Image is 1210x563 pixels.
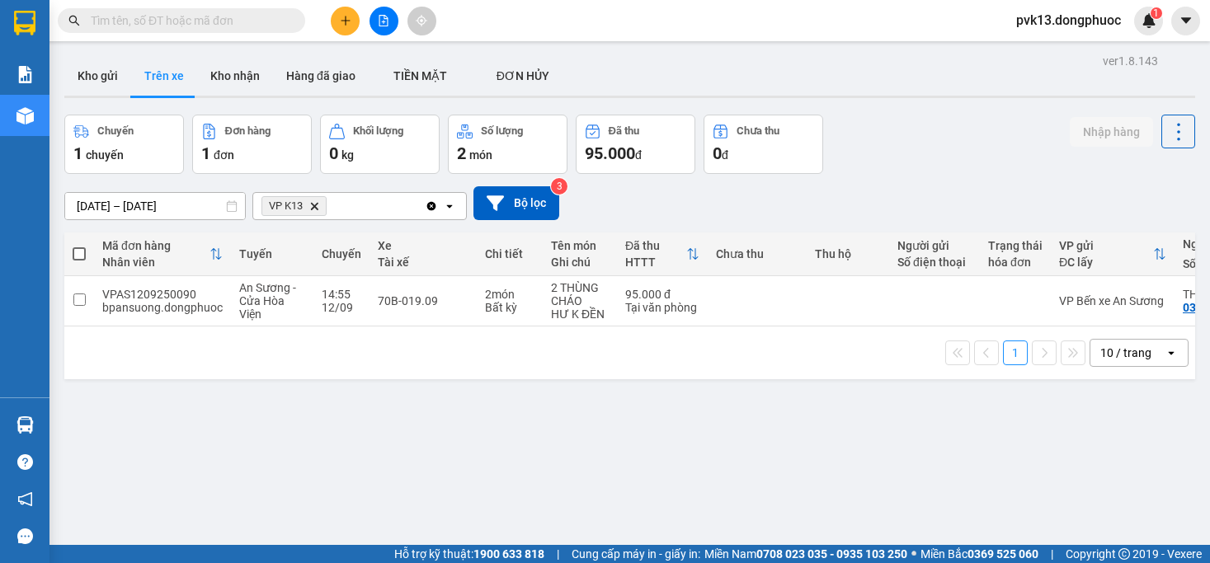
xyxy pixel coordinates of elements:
[585,143,635,163] span: 95.000
[551,178,567,195] sup: 3
[329,143,338,163] span: 0
[815,247,881,260] div: Thu hộ
[448,115,567,174] button: Số lượng2món
[625,288,699,301] div: 95.000 đ
[1051,545,1053,563] span: |
[17,491,33,507] span: notification
[320,115,440,174] button: Khối lượng0kg
[425,199,438,213] svg: Clear all
[370,7,398,35] button: file-add
[131,56,197,96] button: Trên xe
[713,143,722,163] span: 0
[102,288,223,301] div: VPAS1209250090
[214,148,234,162] span: đơn
[572,545,700,563] span: Cung cấp máy in - giấy in:
[197,56,273,96] button: Kho nhận
[416,15,427,26] span: aim
[473,186,559,220] button: Bộ lọc
[330,198,332,214] input: Selected VP K13.
[469,148,492,162] span: món
[716,247,798,260] div: Chưa thu
[239,281,296,321] span: An Sương - Cửa Hòa Viện
[1153,7,1159,19] span: 1
[64,115,184,174] button: Chuyến1chuyến
[16,66,34,83] img: solution-icon
[331,7,360,35] button: plus
[261,196,327,216] span: VP K13, close by backspace
[1179,13,1194,28] span: caret-down
[239,247,305,260] div: Tuyến
[1151,7,1162,19] sup: 1
[737,125,779,137] div: Chưa thu
[68,15,80,26] span: search
[473,547,544,561] strong: 1900 633 818
[73,143,82,163] span: 1
[625,239,686,252] div: Đã thu
[17,528,33,544] span: message
[481,125,523,137] div: Số lượng
[16,107,34,124] img: warehouse-icon
[635,148,642,162] span: đ
[551,307,609,321] div: HƯ K ĐỀN
[91,12,285,30] input: Tìm tên, số ĐT hoặc mã đơn
[988,256,1043,269] div: hóa đơn
[485,288,534,301] div: 2 món
[609,125,639,137] div: Đã thu
[407,7,436,35] button: aim
[64,56,131,96] button: Kho gửi
[756,547,907,561] strong: 0708 023 035 - 0935 103 250
[497,69,549,82] span: ĐƠN HỦY
[617,232,708,276] th: Toggle SortBy
[102,239,210,252] div: Mã đơn hàng
[625,301,699,314] div: Tại văn phòng
[920,545,1038,563] span: Miền Bắc
[1003,10,1134,30] span: pvk13.dongphuoc
[897,256,972,269] div: Số điện thoại
[353,125,403,137] div: Khối lượng
[86,148,124,162] span: chuyến
[378,239,468,252] div: Xe
[1059,294,1166,307] div: VP Bến xe An Sương
[1165,346,1178,359] svg: open
[1051,232,1175,276] th: Toggle SortBy
[576,115,695,174] button: Đã thu95.000đ
[988,239,1043,252] div: Trạng thái
[14,11,35,35] img: logo-vxr
[378,256,468,269] div: Tài xế
[968,547,1038,561] strong: 0369 525 060
[1118,548,1130,560] span: copyright
[269,199,303,213] span: VP K13
[1059,256,1153,269] div: ĐC lấy
[1100,345,1151,361] div: 10 / trang
[704,545,907,563] span: Miền Nam
[16,416,34,434] img: warehouse-icon
[17,454,33,470] span: question-circle
[341,148,354,162] span: kg
[322,247,361,260] div: Chuyến
[340,15,351,26] span: plus
[551,256,609,269] div: Ghi chú
[457,143,466,163] span: 2
[97,125,134,137] div: Chuyến
[557,545,559,563] span: |
[1003,340,1028,365] button: 1
[378,15,389,26] span: file-add
[722,148,728,162] span: đ
[1059,239,1153,252] div: VP gửi
[1070,117,1153,147] button: Nhập hàng
[1142,13,1156,28] img: icon-new-feature
[625,256,686,269] div: HTTT
[102,301,223,314] div: bpansuong.dongphuoc
[225,125,271,137] div: Đơn hàng
[551,281,609,307] div: 2 THÙNG CHÁO
[94,232,231,276] th: Toggle SortBy
[897,239,972,252] div: Người gửi
[393,69,447,82] span: TIỀN MẶT
[911,551,916,557] span: ⚪️
[704,115,823,174] button: Chưa thu0đ
[322,288,361,301] div: 14:55
[192,115,312,174] button: Đơn hàng1đơn
[485,247,534,260] div: Chi tiết
[1171,7,1200,35] button: caret-down
[322,301,361,314] div: 12/09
